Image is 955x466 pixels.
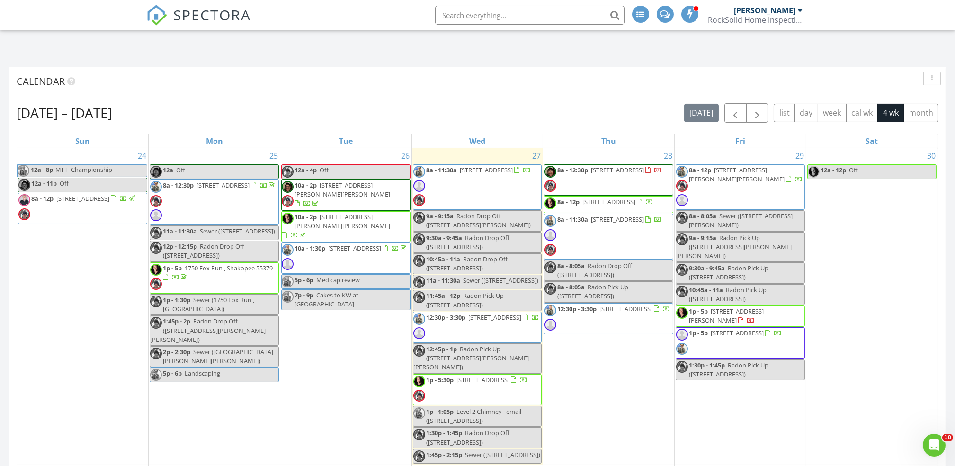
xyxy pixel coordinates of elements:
a: SPECTORA [146,13,251,33]
a: 8a - 12p [STREET_ADDRESS] [31,194,136,203]
span: [STREET_ADDRESS] [468,313,521,322]
span: 12:30p - 3:30p [426,313,465,322]
span: 8a - 8:05a [557,261,585,270]
img: 20241123_194803.jpg [282,195,294,207]
a: 8a - 12p [STREET_ADDRESS] [557,197,653,206]
img: 20241123_194803.jpg [413,233,425,245]
span: 12a - 11p [31,179,57,188]
img: 20241123_194803.jpg [676,180,688,192]
img: default-user-f0147aede5fd5fa78ca7ade42f37bd4542148d508eef1c3d3ea960f66861d68b.jpg [676,194,688,206]
img: 20241123_194803.jpg [18,208,30,220]
img: 20241123_194803.jpg [150,296,162,307]
a: Sunday [73,134,92,148]
img: 20241123_194803.jpg [150,242,162,254]
button: cal wk [846,104,878,122]
a: Monday [204,134,225,148]
a: 10a - 2p [STREET_ADDRESS][PERSON_NAME][PERSON_NAME] [281,179,411,211]
span: Radon Pick Up ([STREET_ADDRESS][PERSON_NAME][PERSON_NAME]) [676,233,792,260]
span: Sewer ([GEOGRAPHIC_DATA][PERSON_NAME][PERSON_NAME]) [163,348,273,365]
span: Radon Drop Off ([STREET_ADDRESS]) [163,242,244,260]
a: 8a - 12:30p [STREET_ADDRESS] [557,166,662,174]
span: Off [320,166,329,174]
img: troy06.jpg [150,369,162,381]
span: [STREET_ADDRESS] [591,215,644,224]
a: Go to August 25, 2025 [268,148,280,163]
a: 12:30p - 3:30p [STREET_ADDRESS] [413,312,542,343]
img: The Best Home Inspection Software - Spectora [146,5,167,26]
span: 1:45p - 2:15p [426,450,462,459]
img: img_7608.jpeg [544,166,556,178]
img: 20241123_194803.jpg [413,194,425,206]
a: 8a - 12p [STREET_ADDRESS] [18,193,147,224]
td: Go to August 26, 2025 [280,148,411,465]
span: Radon Pick Up ([STREET_ADDRESS]) [689,264,768,281]
span: [STREET_ADDRESS] [460,166,513,174]
span: Sewer ([STREET_ADDRESS]) [200,227,275,235]
img: troy06.jpg [676,166,688,178]
span: Off [849,166,858,174]
img: 20241123_194803.jpg [676,212,688,224]
a: Go to August 29, 2025 [794,148,806,163]
img: 20241123_194803.jpg [282,166,294,178]
button: Next [746,103,768,123]
span: [STREET_ADDRESS][PERSON_NAME] [689,307,764,324]
a: 8a - 11:30a [STREET_ADDRESS] [544,214,673,260]
img: default-user-f0147aede5fd5fa78ca7ade42f37bd4542148d508eef1c3d3ea960f66861d68b.jpg [282,258,294,270]
td: Go to August 29, 2025 [675,148,806,465]
img: 1291.jpg [544,197,556,209]
button: list [774,104,795,122]
span: [STREET_ADDRESS] [711,329,764,337]
span: 1p - 1:05p [426,407,454,416]
span: Medicap review [316,276,360,284]
td: Go to August 25, 2025 [149,148,280,465]
td: Go to August 27, 2025 [411,148,543,465]
button: [DATE] [684,104,719,122]
span: MTT- Championship [55,165,112,174]
span: 1750 Fox Run , Shakopee 55379 [185,264,273,272]
img: 1291.jpg [808,166,820,178]
img: default-user-f0147aede5fd5fa78ca7ade42f37bd4542148d508eef1c3d3ea960f66861d68b.jpg [413,180,425,192]
img: 20241123_194803.jpg [544,244,556,256]
img: 1291.jpg [676,307,688,319]
img: troy06.jpg [544,305,556,316]
img: 1291.jpg [150,264,162,276]
a: 1p - 5p [STREET_ADDRESS] [689,329,782,337]
a: 8a - 12p [STREET_ADDRESS] [544,196,673,213]
img: troy06.jpg [676,343,688,355]
a: 1p - 5:30p [STREET_ADDRESS] [413,374,542,405]
img: troy06.jpg [282,244,294,256]
td: Go to August 28, 2025 [543,148,675,465]
img: 20241123_194803.jpg [676,264,688,276]
img: 20241123_194803.jpg [413,450,425,462]
span: 10a - 2p [295,213,317,221]
a: 12:30p - 3:30p [STREET_ADDRESS] [426,313,539,322]
a: Tuesday [337,134,355,148]
a: 1p - 5p [STREET_ADDRESS][PERSON_NAME] [676,305,805,327]
span: 11a - 11:30a [163,227,197,235]
span: 1:45p - 2p [163,317,190,325]
img: 20241123_194803.jpg [413,212,425,224]
img: img_7608.jpeg [18,179,30,191]
span: Radon Pick Up ([STREET_ADDRESS]) [689,286,767,303]
td: Go to August 30, 2025 [806,148,937,465]
span: 12a - 8p [30,165,54,177]
span: Off [176,166,185,174]
img: default-user-f0147aede5fd5fa78ca7ade42f37bd4542148d508eef1c3d3ea960f66861d68b.jpg [676,329,688,341]
img: 20241123_194803.jpg [676,286,688,297]
img: 20241123_194803.jpg [150,195,162,207]
span: Landscaping [185,369,220,377]
span: 8a - 12p [557,197,580,206]
td: Go to August 24, 2025 [17,148,149,465]
span: Calendar [17,75,65,88]
span: 8a - 12p [31,194,54,203]
input: Search everything... [435,6,625,25]
img: troy06.jpg [413,407,425,419]
img: 20241123_194803.jpg [676,361,688,373]
img: img_7608.jpeg [150,166,162,178]
a: 12:30p - 3:30p [STREET_ADDRESS] [544,303,673,334]
span: 1p - 5:30p [426,376,454,384]
img: 20241123_194803.jpg [150,317,162,329]
a: 8a - 11:30a [STREET_ADDRESS] [426,166,531,174]
span: 10:45a - 11a [426,255,460,263]
span: [STREET_ADDRESS] [591,166,644,174]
